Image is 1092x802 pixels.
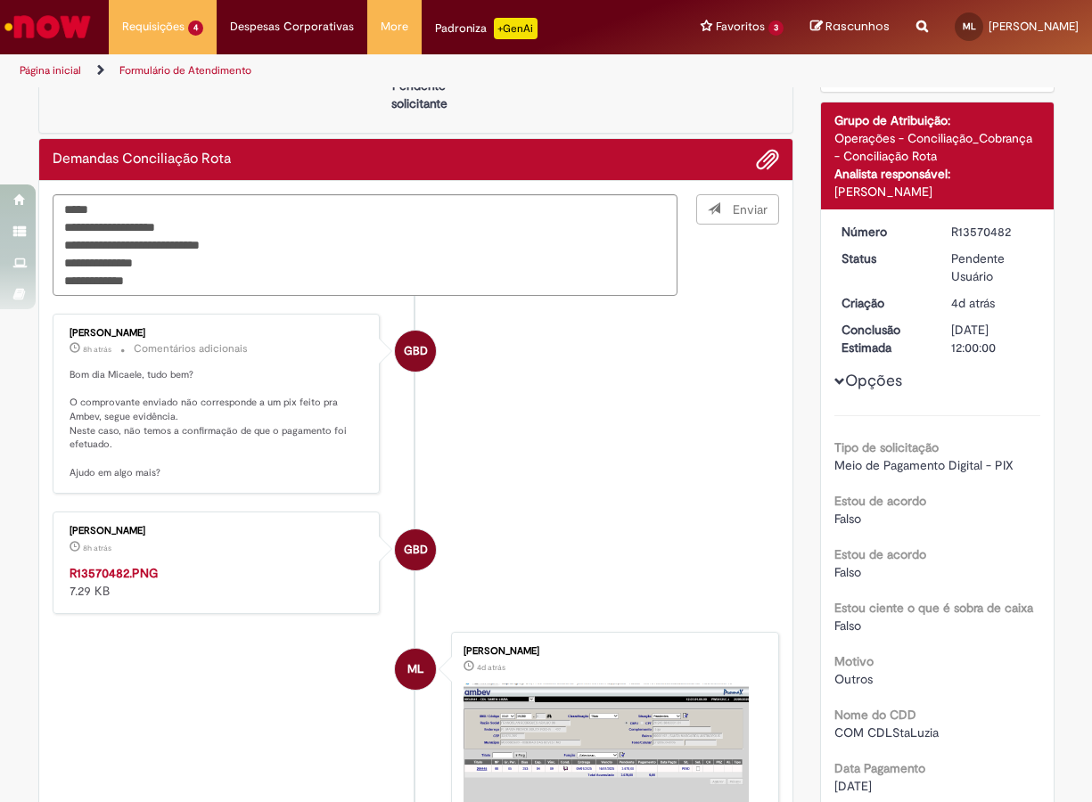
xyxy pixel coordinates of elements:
span: Falso [834,618,861,634]
dt: Número [828,223,938,241]
img: ServiceNow [2,9,94,45]
span: More [381,18,408,36]
time: 29/09/2025 09:00:31 [83,344,111,355]
div: 7.29 KB [70,564,366,600]
span: 8h atrás [83,543,111,553]
b: Estou ciente o que é sobra de caixa [834,600,1033,616]
div: Padroniza [435,18,538,39]
span: GBD [404,330,428,372]
span: Falso [834,564,861,580]
div: [PERSON_NAME] [70,526,366,536]
time: 26/09/2025 12:47:11 [951,295,995,311]
small: Comentários adicionais [134,341,248,356]
b: Motivo [834,653,874,669]
button: Adicionar anexos [756,148,779,171]
b: Nome do CDD [834,707,916,723]
div: [PERSON_NAME] [834,183,1040,200]
span: 4 [188,20,203,36]
dt: Status [828,250,938,267]
dt: Conclusão Estimada [828,321,938,356]
div: Operações - Conciliação_Cobrança - Conciliação Rota [834,129,1040,165]
span: Outros [834,671,873,687]
div: [PERSON_NAME] [464,646,760,657]
textarea: Digite sua mensagem aqui... [53,194,678,296]
ul: Trilhas de página [13,54,715,87]
p: +GenAi [494,18,538,39]
span: COM CDLStaLuzia [834,724,939,741]
b: Estou de acordo [834,493,926,509]
div: Grupo de Atribuição: [834,111,1040,129]
a: Formulário de Atendimento [119,63,251,78]
dt: Criação [828,294,938,312]
p: Bom dia Micaele, tudo bem? O comprovante enviado não corresponde a um pix feito pra Ambev, segue ... [70,368,366,480]
span: Favoritos [716,18,765,36]
span: GBD [404,528,428,571]
span: [DATE] [834,778,872,794]
div: 26/09/2025 12:47:11 [951,294,1034,312]
b: Estou de acordo [834,546,926,562]
span: 8h atrás [83,344,111,355]
span: Despesas Corporativas [230,18,354,36]
time: 29/09/2025 08:59:39 [83,543,111,553]
div: [PERSON_NAME] [70,328,366,339]
div: MICAELE DA SILVA LOPES [395,649,436,690]
a: Rascunhos [810,19,890,36]
div: Gabriely Barros De Lira [395,529,436,570]
span: 4d atrás [477,662,505,673]
div: R13570482 [951,223,1034,241]
div: [DATE] 12:00:00 [951,321,1034,356]
span: Requisições [122,18,185,36]
div: Analista responsável: [834,165,1040,183]
span: ML [407,648,423,691]
p: Pendente solicitante [376,77,463,112]
div: Gabriely Barros De Lira [395,331,436,372]
b: Tipo de solicitação [834,439,939,455]
span: Falso [834,511,861,527]
b: Data Pagamento [834,760,925,776]
span: Meio de Pagamento Digital - PIX [834,457,1014,473]
time: 26/09/2025 12:47:02 [477,662,505,673]
span: ML [963,20,976,32]
h2: Demandas Conciliação Rota Histórico de tíquete [53,151,231,168]
div: Pendente Usuário [951,250,1034,285]
a: R13570482.PNG [70,565,158,581]
span: 3 [768,20,784,36]
span: 4d atrás [951,295,995,311]
span: [PERSON_NAME] [989,19,1079,34]
a: Página inicial [20,63,81,78]
span: Rascunhos [825,18,890,35]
